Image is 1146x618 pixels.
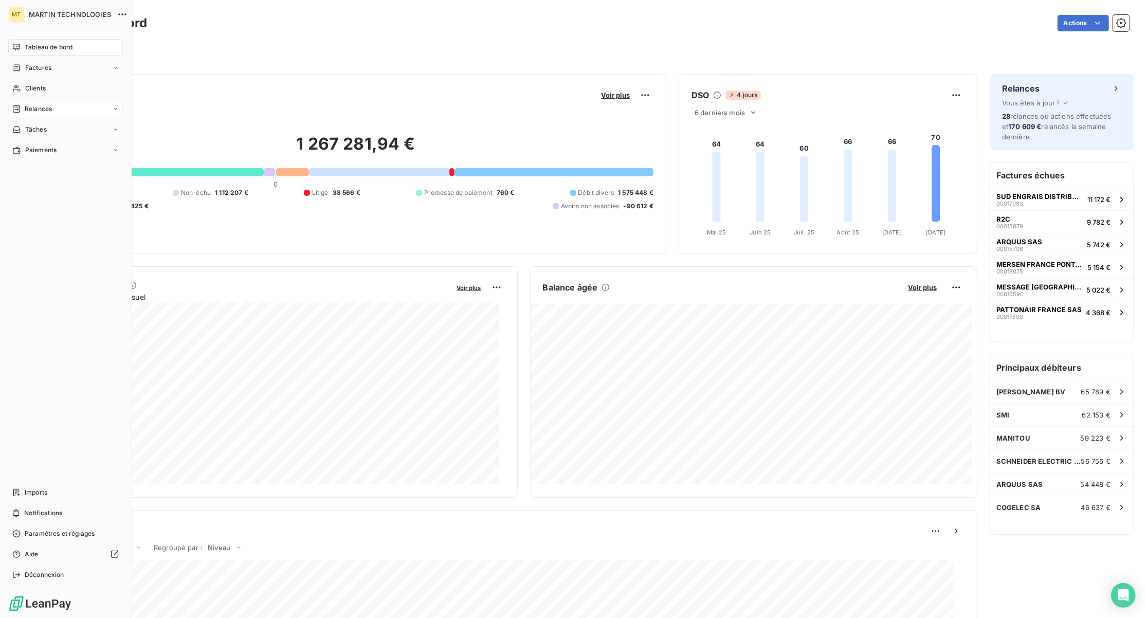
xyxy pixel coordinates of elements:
button: Actions [1058,15,1109,31]
button: Voir plus [598,90,633,100]
span: Relances [25,104,52,114]
span: 46 637 € [1081,503,1111,512]
span: Voir plus [908,283,937,292]
span: MANITOU [996,434,1030,442]
tspan: Juil. 25 [794,229,814,236]
span: SMI [996,411,1009,419]
span: Regroupé par : [154,543,203,552]
span: 0 [274,180,278,188]
tspan: [DATE] [926,229,945,236]
span: PATTONAIR FRANCE SAS [996,305,1082,314]
span: 1 575 448 € [618,188,653,197]
span: 54 448 € [1081,480,1111,488]
button: Voir plus [454,283,484,292]
span: Aide [25,550,39,559]
span: 59 223 € [1081,434,1111,442]
span: Notifications [24,508,62,518]
button: Voir plus [905,283,940,292]
span: Tableau de bord [25,43,72,52]
span: Promesse de paiement [424,188,493,197]
span: 56 756 € [1081,457,1111,465]
div: MT [8,6,25,23]
span: 4 jours [725,90,760,100]
span: 11 172 € [1087,195,1111,204]
span: Tâches [25,125,47,134]
span: Factures [25,63,51,72]
span: 5 022 € [1086,286,1111,294]
span: 38 566 € [333,188,360,197]
button: MESSAGE [GEOGRAPHIC_DATA]000165965 022 € [990,278,1133,301]
span: Déconnexion [25,570,64,579]
span: Non-échu [181,188,211,197]
tspan: [DATE] [882,229,902,236]
span: 00018075 [996,268,1023,275]
span: Vous êtes à jour ! [1002,99,1060,107]
span: COGELEC SA [996,503,1041,512]
span: Imports [25,488,47,497]
span: Paiements [25,146,57,155]
div: Open Intercom Messenger [1111,583,1136,608]
span: Avoirs non associés [561,202,620,211]
span: ARQUUS SAS [996,238,1042,246]
tspan: Mai 25 [707,229,726,236]
span: 760 € [497,188,515,197]
span: 4 368 € [1086,308,1111,317]
span: ARQUUS SAS [996,480,1043,488]
span: [PERSON_NAME] BV [996,388,1065,396]
span: Débit divers [578,188,614,197]
span: MARTIN TECHNOLOGIES [29,10,111,19]
span: 28 [1002,112,1010,120]
span: Niveau [208,543,230,552]
span: 5 154 € [1087,263,1111,271]
h6: Principaux débiteurs [990,355,1133,380]
span: 00016596 [996,291,1024,297]
span: 65 789 € [1081,388,1111,396]
span: SUD ENGRAIS DISTRIBUTION [996,192,1083,201]
span: R2C [996,215,1010,223]
button: SUD ENGRAIS DISTRIBUTION0001799311 172 € [990,188,1133,210]
button: ARQUUS SAS000157065 742 € [990,233,1133,256]
span: Voir plus [457,284,481,292]
h6: Balance âgée [543,281,598,294]
span: Clients [25,84,46,93]
span: relances ou actions effectuées et relancés la semaine dernière. [1002,112,1112,141]
span: 00015879 [996,223,1023,229]
span: 170 609 € [1008,122,1041,131]
span: 00015706 [996,246,1023,252]
span: MERSEN FRANCE PONTARLIER SAS [996,260,1083,268]
span: 00017500 [996,314,1023,320]
span: Voir plus [601,91,630,99]
h6: DSO [692,89,709,101]
button: PATTONAIR FRANCE SAS000175004 368 € [990,301,1133,323]
tspan: Juin 25 [750,229,771,236]
button: R2C000158799 782 € [990,210,1133,233]
span: 1 112 207 € [215,188,248,197]
span: 5 742 € [1087,241,1111,249]
span: 6 derniers mois [695,108,745,117]
tspan: Août 25 [837,229,860,236]
h6: Relances [1002,82,1040,95]
span: 9 782 € [1087,218,1111,226]
span: 00017993 [996,201,1023,207]
button: MERSEN FRANCE PONTARLIER SAS000180755 154 € [990,256,1133,278]
img: Logo LeanPay [8,595,72,612]
span: MESSAGE [GEOGRAPHIC_DATA] [996,283,1082,291]
span: Chiffre d'affaires mensuel [58,292,450,302]
h2: 1 267 281,94 € [58,134,653,165]
h6: Factures échues [990,163,1133,188]
span: Litige [312,188,329,197]
span: SCHNEIDER ELECTRIC FRANCE SAS [996,457,1081,465]
span: Paramètres et réglages [25,529,95,538]
span: 62 153 € [1082,411,1111,419]
span: -90 612 € [624,202,653,211]
a: Aide [8,546,123,562]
